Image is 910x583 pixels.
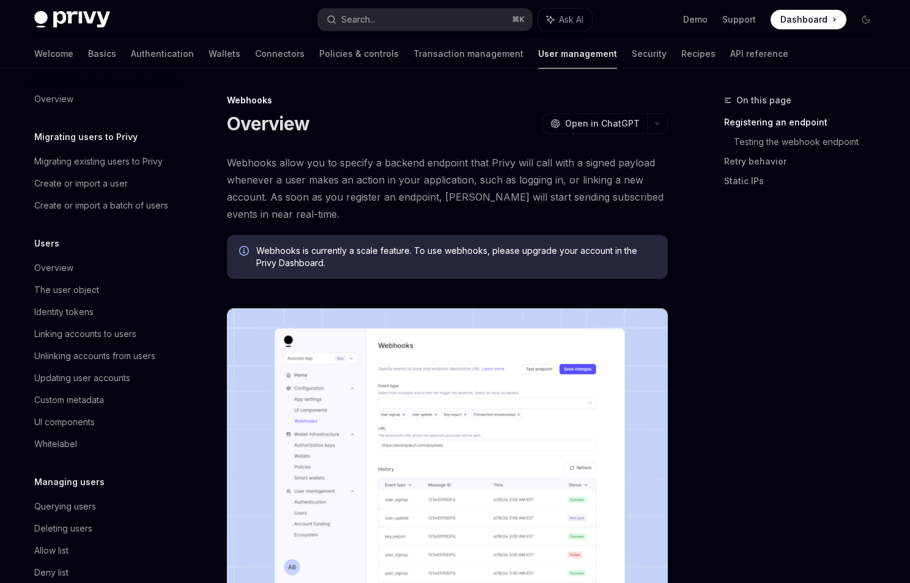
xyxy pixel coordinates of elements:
[24,323,181,345] a: Linking accounts to users
[34,198,168,213] div: Create or import a batch of users
[319,39,399,69] a: Policies & controls
[24,150,181,173] a: Migrating existing users to Privy
[256,245,656,269] span: Webhooks is currently a scale feature. To use webhooks, please upgrade your account in the Privy ...
[255,39,305,69] a: Connectors
[34,437,77,451] div: Whitelabel
[34,130,138,144] h5: Migrating users to Privy
[24,195,181,217] a: Create or import a batch of users
[34,393,104,407] div: Custom metadata
[34,11,110,28] img: dark logo
[34,327,136,341] div: Linking accounts to users
[24,345,181,367] a: Unlinking accounts from users
[24,173,181,195] a: Create or import a user
[34,92,73,106] div: Overview
[209,39,240,69] a: Wallets
[24,496,181,518] a: Querying users
[24,367,181,389] a: Updating user accounts
[34,349,155,363] div: Unlinking accounts from users
[34,475,105,489] h5: Managing users
[722,13,756,26] a: Support
[736,93,791,108] span: On this page
[542,113,647,134] button: Open in ChatGPT
[724,113,886,132] a: Registering an endpoint
[24,257,181,279] a: Overview
[227,94,668,106] div: Webhooks
[538,39,617,69] a: User management
[856,10,876,29] button: Toggle dark mode
[24,411,181,433] a: UI components
[24,88,181,110] a: Overview
[681,39,716,69] a: Recipes
[34,176,128,191] div: Create or import a user
[413,39,523,69] a: Transaction management
[34,154,163,169] div: Migrating existing users to Privy
[724,171,886,191] a: Static IPs
[227,113,309,135] h1: Overview
[730,39,788,69] a: API reference
[88,39,116,69] a: Basics
[512,15,525,24] span: ⌘ K
[34,305,94,319] div: Identity tokens
[734,132,886,152] a: Testing the webhook endpoint
[34,283,99,297] div: The user object
[34,39,73,69] a: Welcome
[341,12,375,27] div: Search...
[559,13,583,26] span: Ask AI
[227,154,668,223] span: Webhooks allow you to specify a backend endpoint that Privy will call with a signed payload whene...
[34,543,68,558] div: Allow list
[34,565,68,580] div: Deny list
[24,301,181,323] a: Identity tokens
[34,499,96,514] div: Querying users
[24,389,181,411] a: Custom metadata
[34,415,95,429] div: UI components
[538,9,592,31] button: Ask AI
[724,152,886,171] a: Retry behavior
[780,13,827,26] span: Dashboard
[34,521,92,536] div: Deleting users
[24,518,181,540] a: Deleting users
[632,39,667,69] a: Security
[24,433,181,455] a: Whitelabel
[34,371,130,385] div: Updating user accounts
[24,279,181,301] a: The user object
[34,236,59,251] h5: Users
[565,117,640,130] span: Open in ChatGPT
[771,10,846,29] a: Dashboard
[34,261,73,275] div: Overview
[131,39,194,69] a: Authentication
[318,9,532,31] button: Search...⌘K
[683,13,708,26] a: Demo
[24,540,181,562] a: Allow list
[239,246,251,258] svg: Info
